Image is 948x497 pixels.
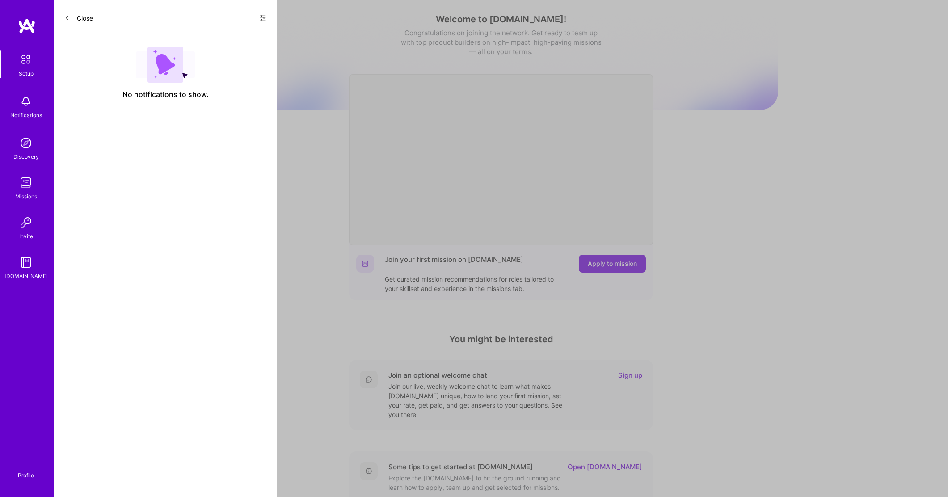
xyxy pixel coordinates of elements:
a: Profile [15,461,37,479]
img: setup [17,50,35,69]
img: guide book [17,253,35,271]
div: Invite [19,232,33,241]
div: Setup [19,69,34,78]
div: Profile [18,471,34,479]
img: logo [18,18,36,34]
img: teamwork [17,174,35,192]
div: Discovery [13,152,39,161]
div: Notifications [10,110,42,120]
span: No notifications to show. [122,90,209,99]
img: discovery [17,134,35,152]
div: Missions [15,192,37,201]
img: bell [17,93,35,110]
img: Invite [17,214,35,232]
img: empty [136,47,195,83]
button: Close [64,11,93,25]
div: [DOMAIN_NAME] [4,271,48,281]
